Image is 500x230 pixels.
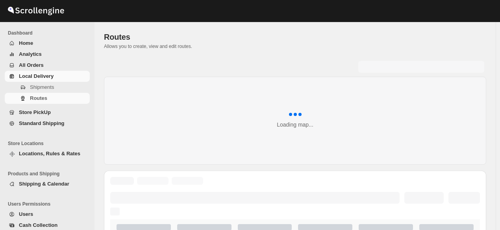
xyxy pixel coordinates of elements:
span: Locations, Rules & Rates [19,151,80,156]
span: Store PickUp [19,109,51,115]
span: Local Delivery [19,73,54,79]
div: Loading map... [277,121,313,129]
span: Dashboard [8,30,91,36]
button: Shipping & Calendar [5,178,90,190]
p: Allows you to create, view and edit routes. [104,43,486,50]
button: Shipments [5,82,90,93]
button: Users [5,209,90,220]
span: Products and Shipping [8,171,91,177]
span: Shipping & Calendar [19,181,69,187]
button: All Orders [5,60,90,71]
span: Routes [104,33,130,41]
span: All Orders [19,62,44,68]
span: Routes [30,95,47,101]
span: Cash Collection [19,222,57,228]
span: Store Locations [8,140,91,147]
button: Routes [5,93,90,104]
span: Analytics [19,51,42,57]
span: Users Permissions [8,201,91,207]
span: Standard Shipping [19,120,65,126]
button: Analytics [5,49,90,60]
button: Locations, Rules & Rates [5,148,90,159]
span: Users [19,211,33,217]
span: Home [19,40,33,46]
span: Shipments [30,84,54,90]
button: Home [5,38,90,49]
